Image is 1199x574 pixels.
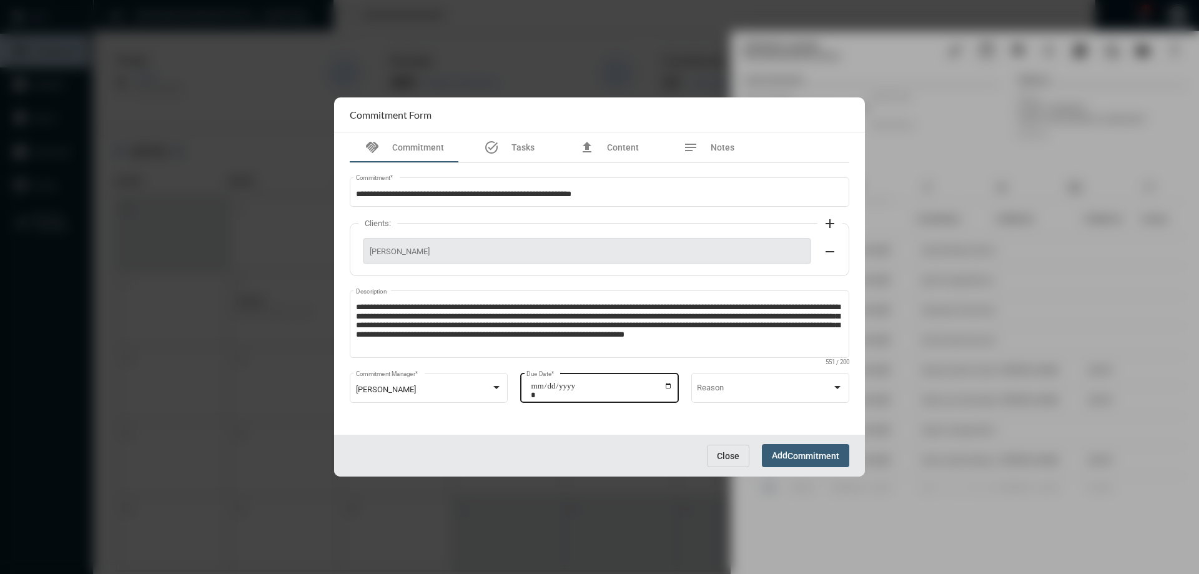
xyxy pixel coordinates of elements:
label: Clients: [358,219,397,228]
button: AddCommitment [762,444,849,467]
mat-icon: notes [683,140,698,155]
mat-icon: file_upload [580,140,595,155]
span: Notes [711,142,734,152]
h2: Commitment Form [350,109,432,121]
button: Close [707,445,749,467]
span: [PERSON_NAME] [356,385,416,394]
span: Commitment [392,142,444,152]
mat-icon: task_alt [484,140,499,155]
span: Close [717,451,739,461]
span: Content [607,142,639,152]
mat-icon: handshake [365,140,380,155]
span: Commitment [787,451,839,461]
mat-hint: 551 / 200 [826,359,849,366]
span: [PERSON_NAME] [370,247,804,256]
mat-icon: remove [822,244,837,259]
span: Tasks [511,142,535,152]
span: Add [772,450,839,460]
mat-icon: add [822,216,837,231]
